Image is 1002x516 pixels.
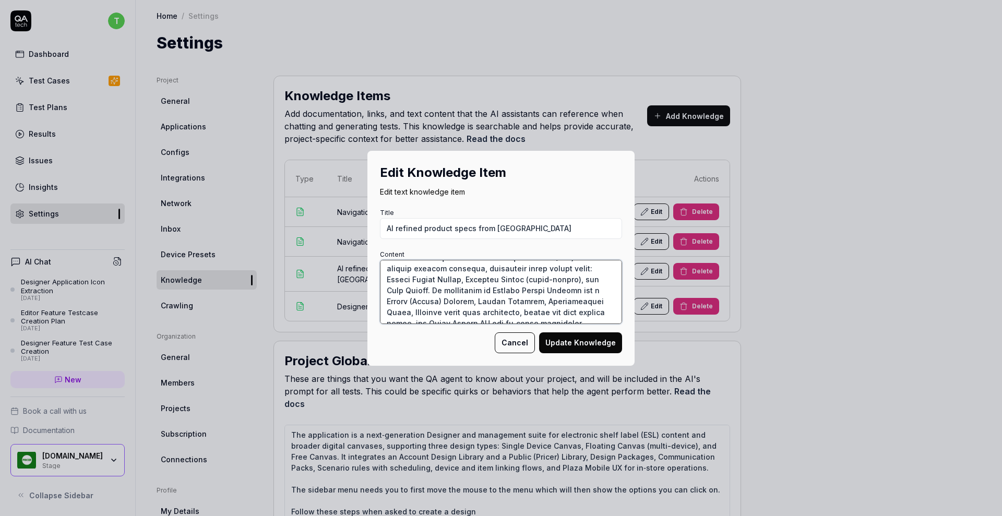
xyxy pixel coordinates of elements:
[380,163,622,182] h2: Edit Knowledge Item
[380,250,404,258] label: Content
[539,332,622,353] button: Update Knowledge
[380,209,394,217] label: Title
[380,218,622,239] input: Enter a title
[380,186,622,197] p: Edit text knowledge item
[495,332,535,353] button: Cancel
